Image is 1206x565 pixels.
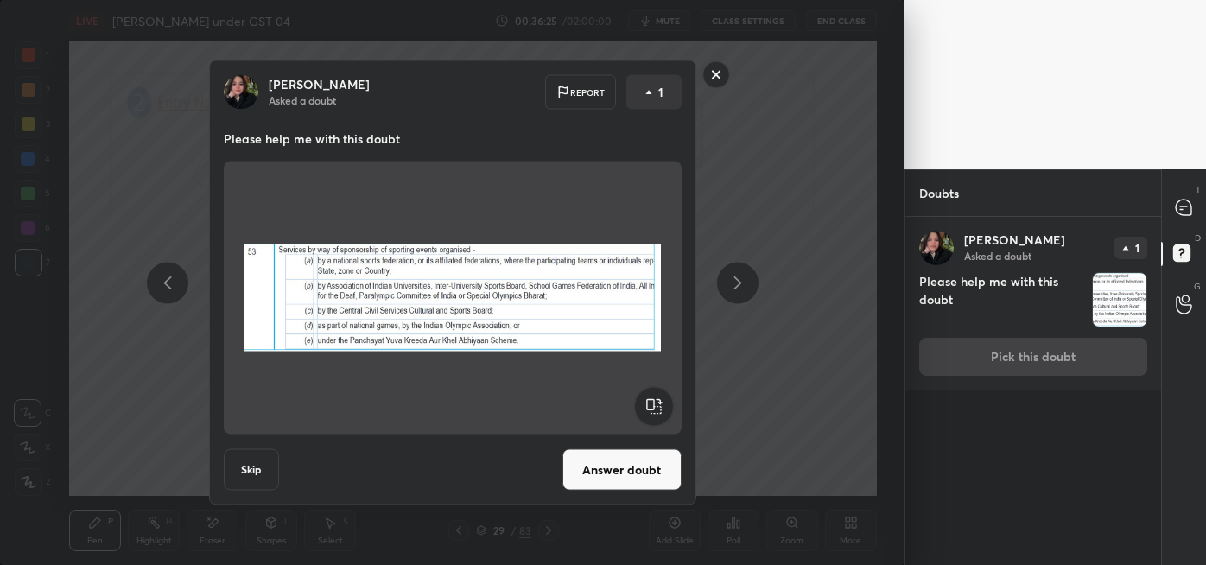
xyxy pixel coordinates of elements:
[919,231,954,265] img: 2e972bb6784346fbb5b0f346d15f8e14.jpg
[658,84,663,101] p: 1
[1093,273,1146,327] img: 1759402965XO1957.jpg
[269,93,336,107] p: Asked a doubt
[224,449,279,491] button: Skip
[1194,280,1201,293] p: G
[905,170,973,216] p: Doubts
[224,130,682,148] p: Please help me with this doubt
[562,449,682,491] button: Answer doubt
[224,75,258,110] img: 2e972bb6784346fbb5b0f346d15f8e14.jpg
[1195,232,1201,244] p: D
[964,233,1065,247] p: [PERSON_NAME]
[1196,183,1201,196] p: T
[1135,243,1139,253] p: 1
[269,78,370,92] p: [PERSON_NAME]
[919,272,1085,327] h4: Please help me with this doubt
[244,168,661,428] img: 1759402965XO1957.jpg
[964,249,1031,263] p: Asked a doubt
[905,217,1161,565] div: grid
[545,75,616,110] div: Report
